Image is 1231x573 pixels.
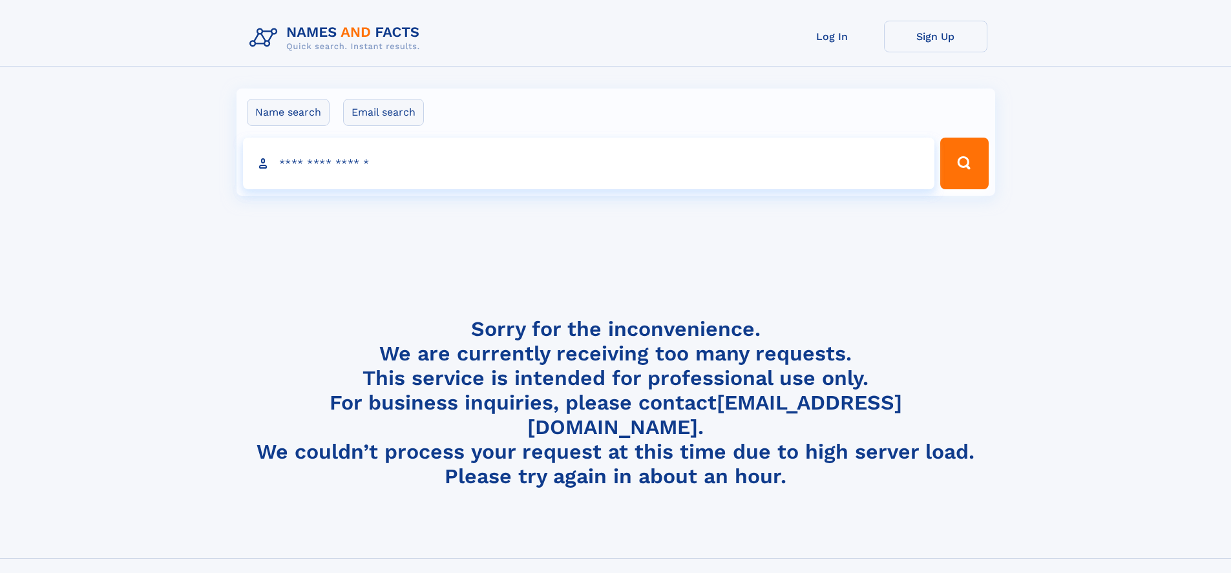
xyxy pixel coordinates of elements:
[244,21,430,56] img: Logo Names and Facts
[244,317,987,489] h4: Sorry for the inconvenience. We are currently receiving too many requests. This service is intend...
[781,21,884,52] a: Log In
[527,390,902,439] a: [EMAIL_ADDRESS][DOMAIN_NAME]
[884,21,987,52] a: Sign Up
[343,99,424,126] label: Email search
[247,99,330,126] label: Name search
[940,138,988,189] button: Search Button
[243,138,935,189] input: search input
